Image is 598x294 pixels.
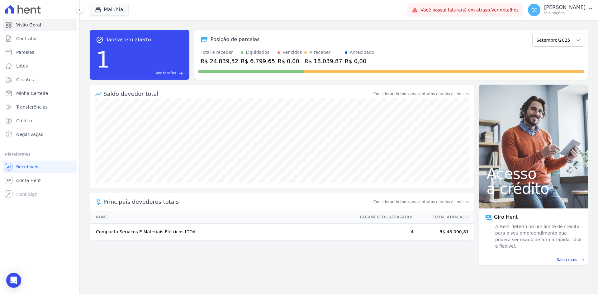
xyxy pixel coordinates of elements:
div: Saldo devedor total [103,90,372,98]
td: R$ 48.090,81 [414,224,474,240]
button: Maluhia [90,4,129,16]
div: R$ 24.839,52 [201,57,238,65]
div: 1 [96,44,110,76]
a: Visão Geral [2,19,77,31]
span: Visão Geral [16,22,41,28]
div: Vencidos [282,49,302,56]
div: Posição de parcelas [211,36,260,43]
div: Plataformas [5,151,74,158]
div: A receber [309,49,330,56]
a: Conta Hent [2,174,77,187]
span: A Hent determina um limite de crédito para o seu empreendimento que poderá ser usado de forma ráp... [494,223,582,250]
a: Negativação [2,128,77,141]
span: Ver tarefas [156,70,176,76]
span: EC [531,8,537,12]
span: east [580,258,584,262]
th: Total Atrasado [414,211,474,224]
div: R$ 18.039,87 [304,57,342,65]
span: Lotes [16,63,28,69]
span: Saiba mais [557,257,577,263]
span: Principais devedores totais [103,198,372,206]
a: Crédito [2,114,77,127]
span: Recebíveis [16,164,40,170]
a: Contratos [2,32,77,45]
a: Clientes [2,73,77,86]
th: Nome [90,211,354,224]
a: Ver tarefas east [113,70,183,76]
div: Antecipado [350,49,374,56]
span: Você possui fatura(s) em atraso. [420,7,519,13]
div: R$ 0,00 [345,57,374,65]
a: Transferências [2,101,77,113]
a: Saiba mais east [483,257,584,263]
span: Transferências [16,104,48,110]
p: Ver opções [544,11,586,16]
div: R$ 0,00 [278,57,302,65]
div: Liquidados [246,49,269,56]
p: [PERSON_NAME] [544,4,586,11]
span: a crédito [486,181,581,196]
span: Considerando todos os contratos e todos os meses [373,199,469,205]
button: EC [PERSON_NAME] Ver opções [523,1,598,19]
span: Negativação [16,131,44,138]
span: Acesso [486,166,581,181]
a: Lotes [2,60,77,72]
span: Contratos [16,35,37,42]
th: Pagamentos Atrasados [354,211,414,224]
span: Parcelas [16,49,34,55]
span: Clientes [16,77,34,83]
a: Recebíveis [2,161,77,173]
div: R$ 6.799,65 [241,57,275,65]
div: Considerando todos os contratos e todos os meses [373,91,469,97]
a: Parcelas [2,46,77,58]
span: east [178,71,183,76]
span: Conta Hent [16,177,41,184]
a: Ver detalhes [491,7,519,12]
span: Giro Hent [494,213,518,221]
td: 4 [354,224,414,240]
span: Crédito [16,118,32,124]
div: Open Intercom Messenger [6,273,21,288]
span: Tarefas em aberto [106,36,151,44]
span: task_alt [96,36,103,44]
td: Compacta Serviços E Materiais Elétricos LTDA [90,224,354,240]
a: Minha Carteira [2,87,77,100]
div: Total a receber [201,49,238,56]
span: Minha Carteira [16,90,48,96]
